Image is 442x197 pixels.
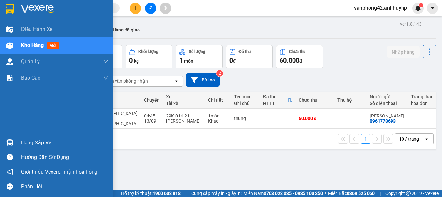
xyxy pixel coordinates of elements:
[21,42,44,48] span: Kho hàng
[208,113,227,118] div: 1 món
[325,192,326,195] span: ⚪️
[7,169,13,175] span: notification
[234,116,257,121] div: thùng
[260,92,295,109] th: Toggle SortBy
[6,75,13,81] img: solution-icon
[399,136,419,142] div: 10 / trang
[208,97,227,103] div: Chi tiết
[328,190,375,197] span: Miền Bắc
[133,6,138,10] span: plus
[186,73,220,87] button: Bộ lọc
[129,56,133,64] span: 0
[6,42,13,49] img: warehouse-icon
[191,190,242,197] span: Cung cấp máy in - giấy in:
[134,58,139,64] span: kg
[6,26,13,33] img: warehouse-icon
[234,101,257,106] div: Ghi chú
[21,153,108,162] div: Hướng dẫn sử dụng
[21,25,52,33] span: Điều hành xe
[424,136,429,142] svg: open
[184,58,193,64] span: món
[289,49,305,54] div: Chưa thu
[263,94,287,99] div: Đã thu
[229,56,233,64] span: 0
[47,42,59,49] span: mới
[280,56,299,64] span: 60.000
[166,101,202,106] div: Tài xế
[347,191,375,196] strong: 0369 525 060
[166,94,202,99] div: Xe
[176,45,223,68] button: Số lượng1món
[349,4,412,12] span: vanphong42.anhhuyhp
[370,94,404,99] div: Người gửi
[411,94,432,99] div: Trạng thái
[419,3,423,7] sup: 1
[153,191,181,196] strong: 1900 633 818
[415,5,421,11] img: icon-new-feature
[166,118,202,124] div: [PERSON_NAME]
[163,6,168,10] span: aim
[21,74,40,82] span: Báo cáo
[130,3,141,14] button: plus
[243,190,323,197] span: Miền Nam
[145,3,156,14] button: file-add
[121,190,181,197] span: Hỗ trợ kỹ thuật:
[144,118,160,124] div: 13/09
[380,190,381,197] span: |
[94,111,138,126] span: [GEOGRAPHIC_DATA] - [GEOGRAPHIC_DATA]
[430,5,436,11] span: caret-down
[21,168,97,176] span: Giới thiệu Vexere, nhận hoa hồng
[7,183,13,190] span: message
[21,182,108,191] div: Phản hồi
[370,113,404,118] div: Phương Thảo
[6,58,13,65] img: warehouse-icon
[166,113,202,118] div: 29K-014.21
[174,79,179,84] svg: open
[179,56,183,64] span: 1
[144,97,160,103] div: Chuyến
[148,6,153,10] span: file-add
[21,57,40,66] span: Quản Lý
[406,191,411,196] span: copyright
[6,139,13,146] img: warehouse-icon
[361,134,370,144] button: 1
[387,46,420,58] button: Nhập hàng
[103,75,108,80] span: down
[239,49,251,54] div: Đã thu
[299,116,331,121] div: 60.000 đ
[7,154,13,160] span: question-circle
[160,3,171,14] button: aim
[189,49,205,54] div: Số lượng
[126,45,172,68] button: Khối lượng0kg
[264,191,323,196] strong: 0708 023 035 - 0935 103 250
[94,97,138,103] div: Tuyến
[420,3,422,7] span: 1
[103,59,108,64] span: down
[411,101,432,106] div: hóa đơn
[216,70,223,77] sup: 2
[103,78,148,84] div: Chọn văn phòng nhận
[263,101,287,106] div: HTTT
[208,118,227,124] div: Khác
[299,58,302,64] span: đ
[427,3,438,14] button: caret-down
[234,94,257,99] div: Tên món
[144,113,160,118] div: 04:45
[337,97,363,103] div: Thu hộ
[233,58,236,64] span: đ
[370,118,396,124] div: 0961773693
[226,45,273,68] button: Đã thu0đ
[299,97,331,103] div: Chưa thu
[370,101,404,106] div: Số điện thoại
[21,138,108,148] div: Hàng sắp về
[107,22,145,38] button: Hàng đã giao
[276,45,323,68] button: Chưa thu60.000đ
[6,4,14,14] img: logo-vxr
[138,49,158,54] div: Khối lượng
[400,20,422,28] div: ver 1.8.143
